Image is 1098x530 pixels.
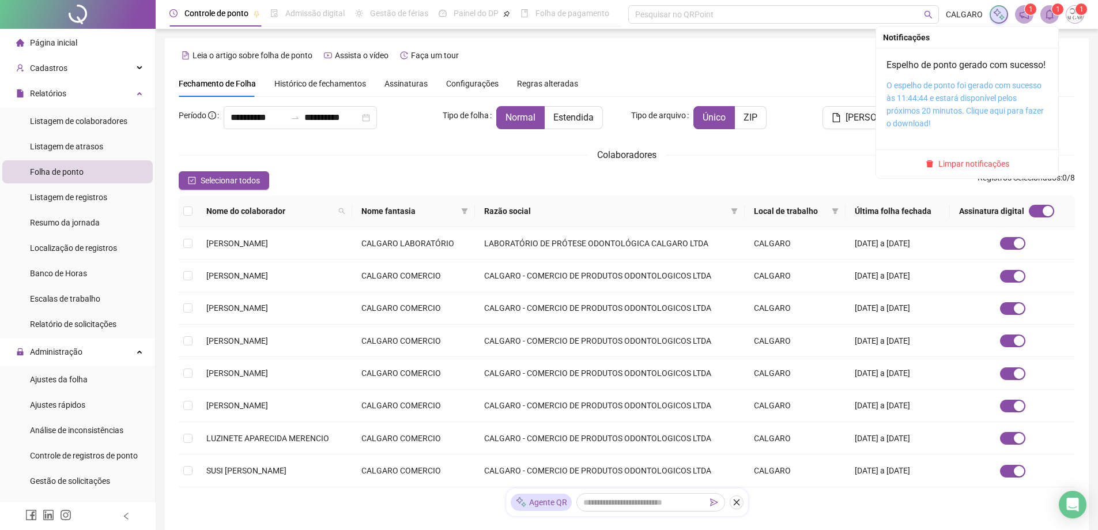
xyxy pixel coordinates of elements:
[16,89,24,97] span: file
[1066,6,1084,23] img: 74053
[352,422,474,454] td: CALGARO COMERCIO
[454,9,499,18] span: Painel do DP
[352,454,474,487] td: CALGARO COMERCIO
[511,494,572,511] div: Agente QR
[745,260,846,292] td: CALGARO
[703,112,726,123] span: Único
[710,498,718,506] span: send
[206,205,334,217] span: Nome do colaborador
[439,9,447,17] span: dashboard
[335,51,388,60] span: Assista o vídeo
[535,9,609,18] span: Folha de pagamento
[179,171,269,190] button: Selecionar todos
[30,38,77,47] span: Página inicial
[188,176,196,185] span: check-square
[208,111,216,119] span: info-circle
[206,239,268,248] span: [PERSON_NAME]
[883,31,1051,44] div: Notificações
[206,369,268,378] span: [PERSON_NAME]
[832,113,841,122] span: file
[461,208,468,215] span: filter
[352,292,474,325] td: CALGARO COMERCIO
[193,51,312,60] span: Leia o artigo sobre folha de ponto
[182,51,190,59] span: file-text
[1056,5,1060,13] span: 1
[832,208,839,215] span: filter
[484,205,726,217] span: Razão social
[384,80,428,88] span: Assinaturas
[846,357,950,389] td: [DATE] a [DATE]
[25,509,37,521] span: facebook
[446,80,499,88] span: Configurações
[184,9,248,18] span: Controle de ponto
[355,9,363,17] span: sun
[733,498,741,506] span: close
[459,202,470,220] span: filter
[206,303,268,313] span: [PERSON_NAME]
[829,202,841,220] span: filter
[30,294,100,303] span: Escalas de trabalho
[754,205,827,217] span: Local de trabalho
[745,357,846,389] td: CALGARO
[30,319,116,329] span: Relatório de solicitações
[745,422,846,454] td: CALGARO
[520,9,529,17] span: book
[206,336,268,345] span: [PERSON_NAME]
[978,171,1075,190] span: : 0 / 8
[745,390,846,422] td: CALGARO
[475,390,745,422] td: CALGARO - COMERCIO DE PRODUTOS ODONTOLOGICOS LTDA
[846,196,950,227] th: Última folha fechada
[169,9,178,17] span: clock-circle
[631,109,686,122] span: Tipo de arquivo
[729,202,740,220] span: filter
[443,109,489,122] span: Tipo de folha
[846,422,950,454] td: [DATE] a [DATE]
[30,63,67,73] span: Cadastros
[886,81,1044,128] a: O espelho de ponto foi gerado com sucesso às 11:44:44 e estará disponível pelos próximos 20 minut...
[926,160,934,168] span: delete
[30,89,66,98] span: Relatórios
[179,111,206,120] span: Período
[285,9,345,18] span: Admissão digital
[411,51,459,60] span: Faça um tour
[515,497,527,509] img: sparkle-icon.fc2bf0ac1784a2077858766a79e2daf3.svg
[846,390,950,422] td: [DATE] a [DATE]
[745,454,846,487] td: CALGARO
[822,106,924,129] button: [PERSON_NAME]
[846,260,950,292] td: [DATE] a [DATE]
[336,202,348,220] span: search
[846,292,950,325] td: [DATE] a [DATE]
[503,10,510,17] span: pushpin
[30,347,82,356] span: Administração
[475,357,745,389] td: CALGARO - COMERCIO DE PRODUTOS ODONTOLOGICOS LTDA
[959,205,1024,217] span: Assinatura digital
[30,243,117,253] span: Localização de registros
[270,9,278,17] span: file-done
[30,476,110,486] span: Gestão de solicitações
[1019,9,1029,20] span: notification
[361,205,456,217] span: Nome fantasia
[122,512,130,520] span: left
[921,157,1014,171] button: Limpar notificações
[846,111,915,125] span: [PERSON_NAME]
[846,325,950,357] td: [DATE] a [DATE]
[597,149,656,160] span: Colaboradores
[30,502,73,511] span: Ocorrências
[179,79,256,88] span: Fechamento de Folha
[924,10,933,19] span: search
[846,454,950,487] td: [DATE] a [DATE]
[886,59,1046,70] a: Espelho de ponto gerado com sucesso!
[290,113,300,122] span: swap-right
[352,325,474,357] td: CALGARO COMERCIO
[30,269,87,278] span: Banco de Horas
[745,292,846,325] td: CALGARO
[475,260,745,292] td: CALGARO - COMERCIO DE PRODUTOS ODONTOLOGICOS LTDA
[16,64,24,72] span: user-add
[370,9,428,18] span: Gestão de férias
[206,401,268,410] span: [PERSON_NAME]
[475,454,745,487] td: CALGARO - COMERCIO DE PRODUTOS ODONTOLOGICOS LTDA
[993,8,1005,21] img: sparkle-icon.fc2bf0ac1784a2077858766a79e2daf3.svg
[206,434,329,443] span: LUZINETE APARECIDA MERENCIO
[30,142,103,151] span: Listagem de atrasos
[30,218,100,227] span: Resumo da jornada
